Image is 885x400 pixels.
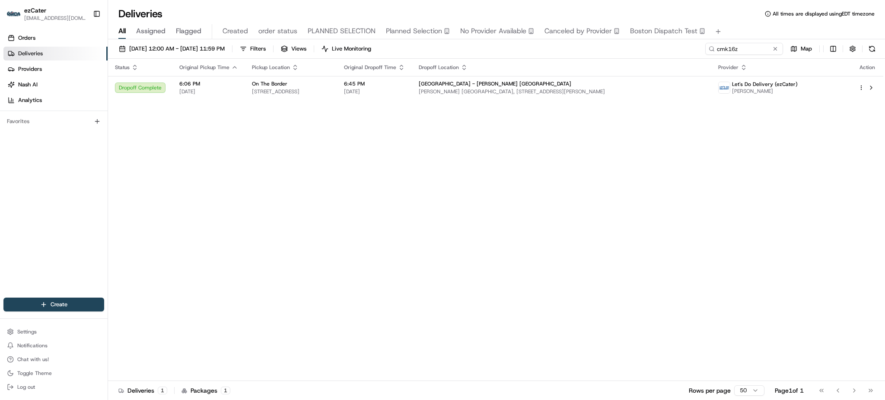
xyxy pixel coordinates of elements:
button: [DATE] 12:00 AM - [DATE] 11:59 PM [115,43,229,55]
a: Providers [3,62,108,76]
button: ezCater [24,6,46,15]
span: Dropoff Location [419,64,459,71]
button: Filters [236,43,270,55]
span: [STREET_ADDRESS] [252,88,330,95]
span: Assigned [136,26,166,36]
span: Canceled by Provider [544,26,612,36]
div: Deliveries [118,386,167,395]
span: 6:06 PM [179,80,238,87]
span: Analytics [18,96,42,104]
div: Page 1 of 1 [775,386,804,395]
h1: Deliveries [118,7,162,21]
span: Log out [17,384,35,390]
button: Views [277,43,310,55]
a: Analytics [3,93,108,107]
p: Rows per page [689,386,731,395]
span: Let's Do Delivery (ezCater) [732,81,798,88]
span: Create [51,301,67,308]
span: Flagged [176,26,201,36]
span: Filters [250,45,266,53]
span: Original Dropoff Time [344,64,396,71]
img: ezCater [7,11,21,17]
span: PLANNED SELECTION [308,26,376,36]
span: Boston Dispatch Test [630,26,697,36]
button: ezCaterezCater[EMAIL_ADDRESS][DOMAIN_NAME] [3,3,89,24]
span: Settings [17,328,37,335]
span: Nash AI [18,81,38,89]
button: Map [786,43,816,55]
span: [GEOGRAPHIC_DATA] - [PERSON_NAME] [GEOGRAPHIC_DATA] [419,80,571,87]
span: Deliveries [18,50,43,57]
span: Notifications [17,342,48,349]
div: 1 [158,387,167,394]
span: Status [115,64,130,71]
span: Chat with us! [17,356,49,363]
div: Favorites [3,114,104,128]
span: [PERSON_NAME] [GEOGRAPHIC_DATA], [STREET_ADDRESS][PERSON_NAME] [419,88,705,95]
div: 1 [221,387,230,394]
a: Nash AI [3,78,108,92]
button: Settings [3,326,104,338]
span: Original Pickup Time [179,64,229,71]
span: All [118,26,126,36]
img: lets_do_delivery_logo.png [719,82,730,93]
input: Type to search [705,43,783,55]
span: All times are displayed using EDT timezone [773,10,875,17]
span: On The Border [252,80,287,87]
button: Toggle Theme [3,367,104,379]
span: No Provider Available [460,26,526,36]
button: [EMAIL_ADDRESS][DOMAIN_NAME] [24,15,86,22]
span: Provider [718,64,739,71]
a: Deliveries [3,47,108,60]
span: Live Monitoring [332,45,371,53]
button: Log out [3,381,104,393]
span: [DATE] [179,88,238,95]
span: Map [801,45,812,53]
span: [PERSON_NAME] [732,88,798,95]
span: Created [223,26,248,36]
span: Toggle Theme [17,370,52,377]
span: Providers [18,65,42,73]
button: Create [3,298,104,311]
span: Pickup Location [252,64,290,71]
div: Action [858,64,876,71]
button: Notifications [3,340,104,352]
a: Orders [3,31,108,45]
button: Chat with us! [3,353,104,365]
span: Orders [18,34,35,42]
span: Planned Selection [386,26,442,36]
span: [DATE] [344,88,405,95]
button: Live Monitoring [318,43,375,55]
span: [DATE] 12:00 AM - [DATE] 11:59 PM [129,45,225,53]
div: Packages [181,386,230,395]
button: Refresh [866,43,878,55]
span: order status [258,26,297,36]
span: Views [291,45,306,53]
span: 6:45 PM [344,80,405,87]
